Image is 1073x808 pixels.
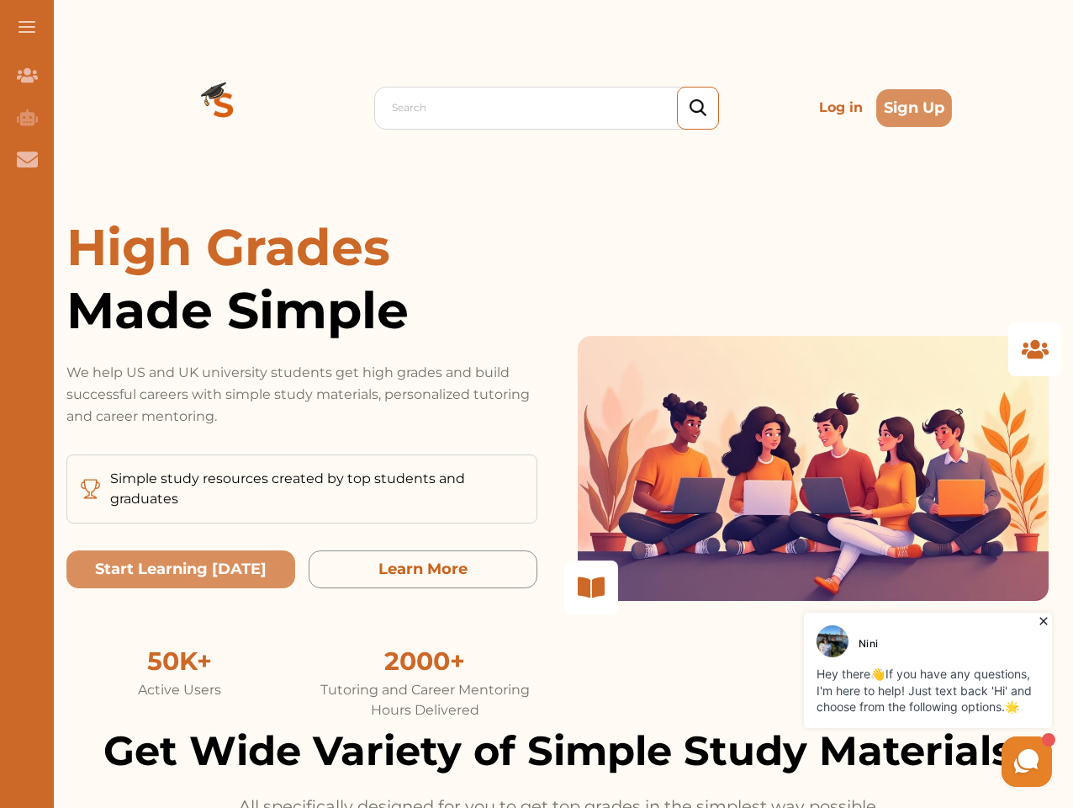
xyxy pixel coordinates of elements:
p: We help US and UK university students get high grades and build successful careers with simple st... [66,362,537,428]
div: Active Users [66,680,292,700]
p: Simple study resources created by top students and graduates [110,469,523,509]
div: Tutoring and Career Mentoring Hours Delivered [312,680,537,720]
p: Log in [812,91,869,125]
div: 50K+ [66,642,292,680]
div: 2000+ [312,642,537,680]
span: High Grades [66,216,390,278]
button: Sign Up [876,89,952,127]
h2: Get Wide Variety of Simple Study Materials [66,720,1049,781]
button: Learn More [309,550,537,588]
img: Logo [163,47,284,168]
img: search_icon [690,99,706,117]
span: Made Simple [66,279,537,342]
iframe: HelpCrunch [669,609,1056,791]
button: Start Learning Today [66,550,295,588]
